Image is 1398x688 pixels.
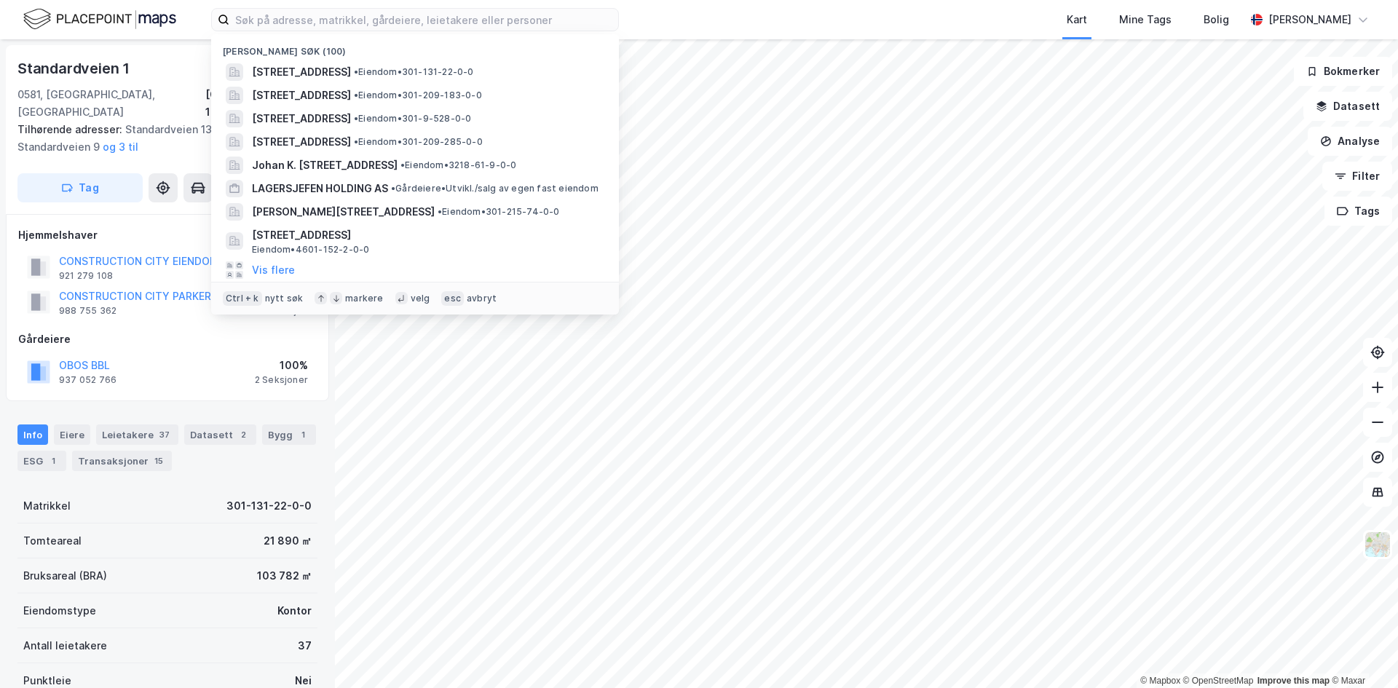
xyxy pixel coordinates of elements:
[354,113,358,124] span: •
[236,427,250,442] div: 2
[1204,11,1229,28] div: Bolig
[252,244,369,256] span: Eiendom • 4601-152-2-0-0
[296,427,310,442] div: 1
[151,454,166,468] div: 15
[354,113,471,124] span: Eiendom • 301-9-528-0-0
[1119,11,1172,28] div: Mine Tags
[211,34,619,60] div: [PERSON_NAME] søk (100)
[354,136,358,147] span: •
[354,90,358,100] span: •
[1324,197,1392,226] button: Tags
[17,451,66,471] div: ESG
[72,451,172,471] div: Transaksjoner
[17,121,306,156] div: Standardveien 13, Standardveien 11, Standardveien 9
[54,424,90,445] div: Eiere
[400,159,516,171] span: Eiendom • 3218-61-9-0-0
[264,532,312,550] div: 21 890 ㎡
[23,7,176,32] img: logo.f888ab2527a4732fd821a326f86c7f29.svg
[252,133,351,151] span: [STREET_ADDRESS]
[354,66,474,78] span: Eiendom • 301-131-22-0-0
[17,173,143,202] button: Tag
[252,203,435,221] span: [PERSON_NAME][STREET_ADDRESS]
[354,136,483,148] span: Eiendom • 301-209-285-0-0
[438,206,442,217] span: •
[17,424,48,445] div: Info
[354,66,358,77] span: •
[400,159,405,170] span: •
[252,157,398,174] span: Johan K. [STREET_ADDRESS]
[255,374,308,386] div: 2 Seksjoner
[1140,676,1180,686] a: Mapbox
[391,183,599,194] span: Gårdeiere • Utvikl./salg av egen fast eiendom
[345,293,383,304] div: markere
[1067,11,1087,28] div: Kart
[18,226,317,244] div: Hjemmelshaver
[59,305,116,317] div: 988 755 362
[441,291,464,306] div: esc
[46,454,60,468] div: 1
[23,567,107,585] div: Bruksareal (BRA)
[1303,92,1392,121] button: Datasett
[252,180,388,197] span: LAGERSJEFEN HOLDING AS
[391,183,395,194] span: •
[23,532,82,550] div: Tomteareal
[1308,127,1392,156] button: Analyse
[411,293,430,304] div: velg
[226,497,312,515] div: 301-131-22-0-0
[96,424,178,445] div: Leietakere
[23,497,71,515] div: Matrikkel
[262,424,316,445] div: Bygg
[157,427,173,442] div: 37
[17,123,125,135] span: Tilhørende adresser:
[1257,676,1330,686] a: Improve this map
[1268,11,1351,28] div: [PERSON_NAME]
[229,9,618,31] input: Søk på adresse, matrikkel, gårdeiere, leietakere eller personer
[23,602,96,620] div: Eiendomstype
[59,270,113,282] div: 921 279 108
[467,293,497,304] div: avbryt
[1364,531,1391,558] img: Z
[17,86,205,121] div: 0581, [GEOGRAPHIC_DATA], [GEOGRAPHIC_DATA]
[252,63,351,81] span: [STREET_ADDRESS]
[1325,618,1398,688] iframe: Chat Widget
[252,226,601,244] span: [STREET_ADDRESS]
[255,357,308,374] div: 100%
[354,90,482,101] span: Eiendom • 301-209-183-0-0
[17,57,133,80] div: Standardveien 1
[184,424,256,445] div: Datasett
[1183,676,1254,686] a: OpenStreetMap
[252,110,351,127] span: [STREET_ADDRESS]
[265,293,304,304] div: nytt søk
[23,637,107,655] div: Antall leietakere
[1322,162,1392,191] button: Filter
[277,602,312,620] div: Kontor
[298,637,312,655] div: 37
[205,86,317,121] div: [GEOGRAPHIC_DATA], 131/22
[59,374,116,386] div: 937 052 766
[223,291,262,306] div: Ctrl + k
[257,567,312,585] div: 103 782 ㎡
[18,331,317,348] div: Gårdeiere
[1294,57,1392,86] button: Bokmerker
[252,87,351,104] span: [STREET_ADDRESS]
[438,206,560,218] span: Eiendom • 301-215-74-0-0
[252,261,295,279] button: Vis flere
